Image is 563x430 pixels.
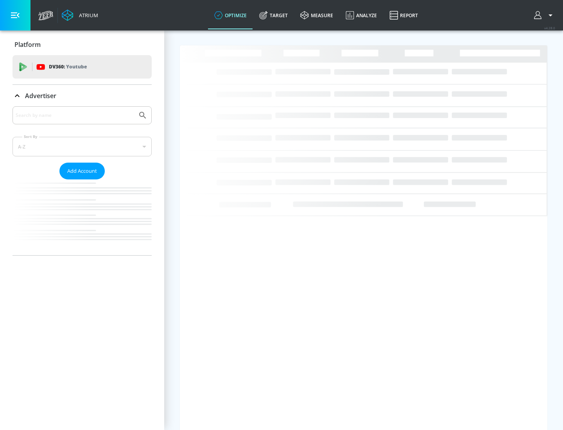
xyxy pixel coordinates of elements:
[13,106,152,255] div: Advertiser
[13,137,152,156] div: A-Z
[13,179,152,255] nav: list of Advertiser
[14,40,41,49] p: Platform
[49,63,87,71] p: DV360:
[66,63,87,71] p: Youtube
[13,55,152,79] div: DV360: Youtube
[544,26,555,30] span: v 4.28.0
[25,91,56,100] p: Advertiser
[253,1,294,29] a: Target
[208,1,253,29] a: optimize
[76,12,98,19] div: Atrium
[339,1,383,29] a: Analyze
[62,9,98,21] a: Atrium
[13,34,152,56] div: Platform
[383,1,424,29] a: Report
[22,134,39,139] label: Sort By
[13,85,152,107] div: Advertiser
[294,1,339,29] a: measure
[67,167,97,176] span: Add Account
[16,110,134,120] input: Search by name
[59,163,105,179] button: Add Account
